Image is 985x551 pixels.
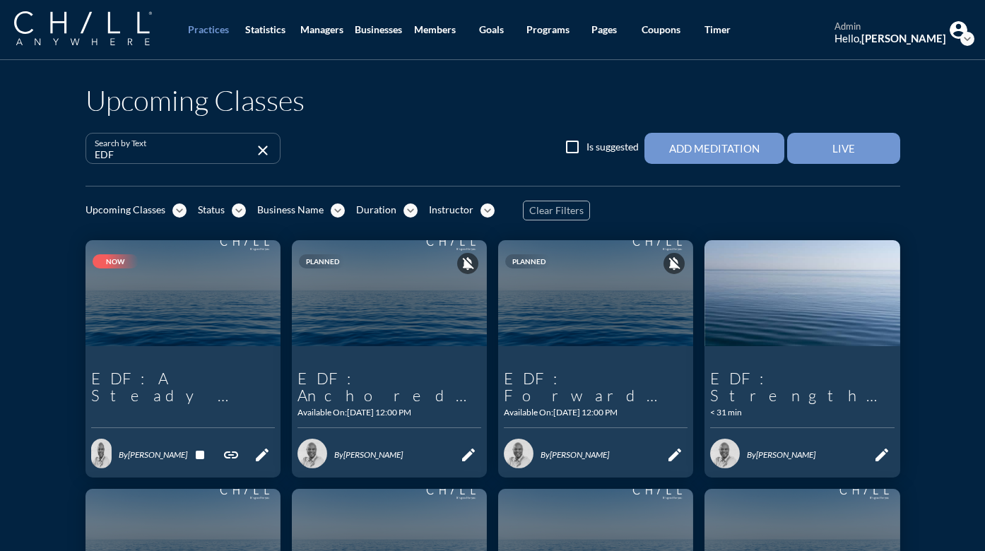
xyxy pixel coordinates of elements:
i: notifications_off [460,256,476,271]
div: admin [834,21,946,32]
i: edit [254,446,271,463]
button: Clear Filters [523,201,590,220]
i: expand_more [331,203,345,218]
div: Goals [479,24,504,36]
span: [PERSON_NAME] [756,449,815,460]
div: Coupons [642,24,680,36]
button: Live [787,133,900,164]
div: Managers [300,24,343,36]
i: expand_more [232,203,246,218]
div: Add Meditation [669,142,760,155]
span: By [747,449,756,460]
span: [PERSON_NAME] [550,449,609,460]
img: 1582832593142%20-%2027a774d8d5.png [297,439,327,468]
span: By [541,449,550,460]
label: Is suggested [586,140,639,154]
button: Add Meditation [644,133,784,164]
img: 1582832593142%20-%2027a774d8d5.png [91,439,112,468]
i: expand_more [960,32,974,46]
div: Status [198,204,225,216]
div: Statistics [245,24,285,36]
span: [PERSON_NAME] [343,449,403,460]
div: Hello, [834,32,946,45]
a: Company Logo [14,11,180,47]
div: Instructor [429,204,473,216]
i: close [254,142,271,159]
i: edit [460,446,477,463]
div: Live [812,142,875,155]
i: edit [666,446,683,463]
div: Practices [188,24,229,36]
img: Company Logo [14,11,152,45]
span: [PERSON_NAME] [128,449,187,460]
i: expand_more [480,203,495,218]
img: 1582832593142%20-%2027a774d8d5.png [710,439,740,468]
img: Profile icon [950,21,967,39]
div: Businesses [355,24,402,36]
i: edit [873,446,890,463]
i: expand_more [172,203,187,218]
img: 1582832593142%20-%2027a774d8d5.png [504,439,533,468]
i: notifications_off [666,256,682,271]
div: Timer [704,24,731,36]
div: Members [414,24,456,36]
div: Programs [526,24,570,36]
span: Clear Filters [529,205,584,217]
div: Pages [591,24,617,36]
input: Search by Text [95,146,252,163]
span: By [334,449,343,460]
i: stop [191,446,208,463]
div: Upcoming Classes [85,204,165,216]
div: Business Name [257,204,324,216]
span: By [119,449,128,460]
i: expand_more [403,203,418,218]
h1: Upcoming Classes [85,83,305,117]
i: link [223,446,240,463]
div: Duration [356,204,396,216]
strong: [PERSON_NAME] [861,32,946,45]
